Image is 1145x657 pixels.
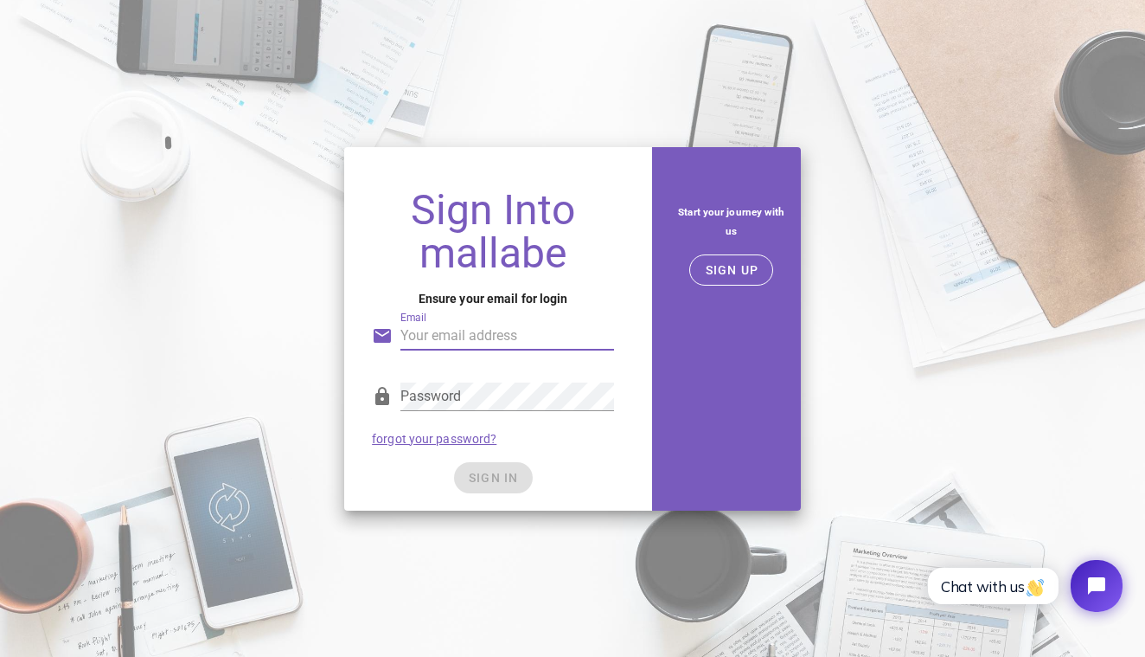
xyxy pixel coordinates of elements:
button: SIGN UP [689,254,773,286]
iframe: Tidio Chat [909,545,1137,627]
h1: Sign Into mallabe [372,189,614,275]
input: Your email address [400,322,614,350]
label: Email [400,312,426,325]
span: SIGN UP [704,263,758,277]
h4: Ensure your email for login [372,289,614,308]
h5: Start your journey with us [676,203,787,241]
a: forgot your password? [372,432,496,446]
